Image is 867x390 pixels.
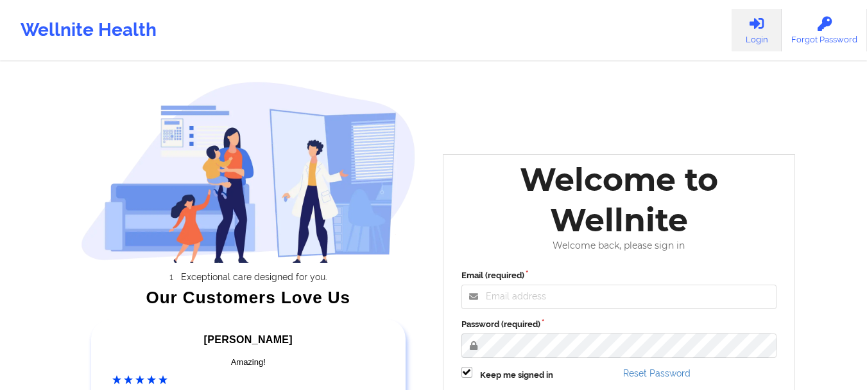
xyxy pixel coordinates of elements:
a: Login [732,9,782,51]
div: Our Customers Love Us [81,291,416,304]
div: Welcome to Wellnite [452,159,786,240]
a: Reset Password [623,368,691,378]
div: Amazing! [112,356,384,369]
img: wellnite-auth-hero_200.c722682e.png [81,81,416,263]
div: Welcome back, please sign in [452,240,786,251]
label: Email (required) [461,269,777,282]
input: Email address [461,285,777,309]
label: Password (required) [461,318,777,331]
li: Exceptional care designed for you. [92,272,416,282]
label: Keep me signed in [480,369,553,382]
span: [PERSON_NAME] [204,334,293,345]
a: Forgot Password [782,9,867,51]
